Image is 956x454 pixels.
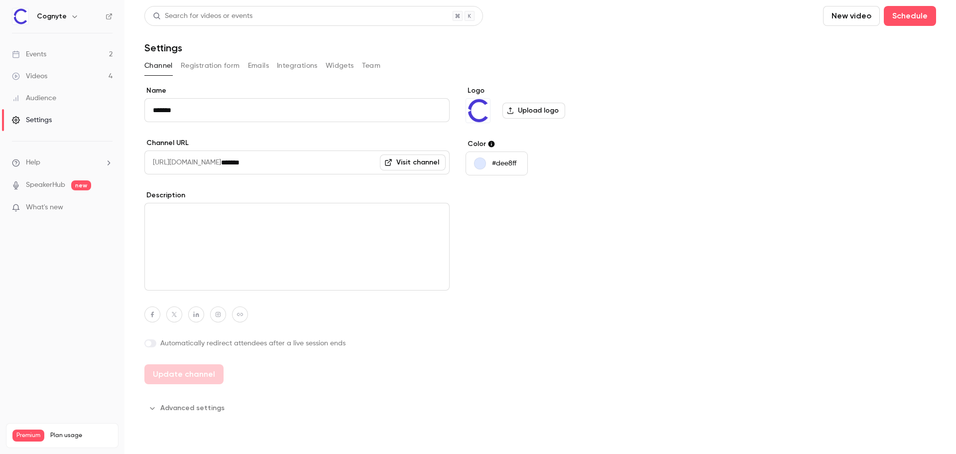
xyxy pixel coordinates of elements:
[12,8,28,24] img: Cognyte
[12,71,47,81] div: Videos
[466,99,490,123] img: Cognyte
[466,151,528,175] button: #dee8ff
[26,157,40,168] span: Help
[50,432,112,440] span: Plan usage
[12,93,56,103] div: Audience
[362,58,381,74] button: Team
[144,400,231,416] button: Advanced settings
[380,154,446,170] a: Visit channel
[466,86,618,96] label: Logo
[181,58,240,74] button: Registration form
[823,6,880,26] button: New video
[144,42,182,54] h1: Settings
[153,11,252,21] div: Search for videos or events
[144,138,450,148] label: Channel URL
[884,6,936,26] button: Schedule
[26,180,65,190] a: SpeakerHub
[248,58,269,74] button: Emails
[277,58,318,74] button: Integrations
[12,49,46,59] div: Events
[144,86,450,96] label: Name
[26,202,63,213] span: What's new
[492,158,516,168] p: #dee8ff
[466,139,618,149] label: Color
[12,157,113,168] li: help-dropdown-opener
[12,430,44,442] span: Premium
[144,338,450,348] label: Automatically redirect attendees after a live session ends
[144,58,173,74] button: Channel
[12,115,52,125] div: Settings
[144,190,450,200] label: Description
[326,58,354,74] button: Widgets
[144,151,221,174] span: [URL][DOMAIN_NAME]
[502,103,565,119] label: Upload logo
[71,180,91,190] span: new
[37,11,67,21] h6: Cognyte
[466,86,618,123] section: Logo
